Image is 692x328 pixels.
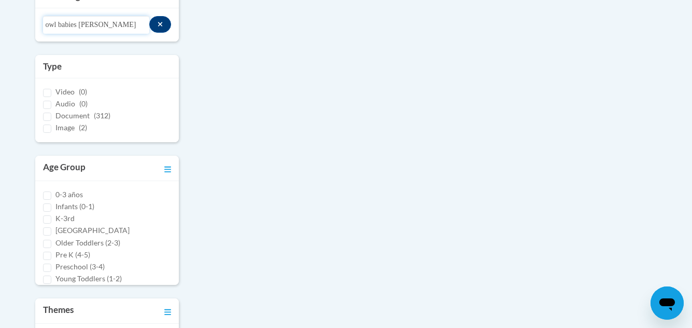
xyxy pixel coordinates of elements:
[79,123,87,132] span: (2)
[55,189,83,200] label: 0-3 años
[55,273,122,284] label: Young Toddlers (1-2)
[55,111,90,120] span: Document
[55,201,94,212] label: Infants (0-1)
[55,225,130,236] label: [GEOGRAPHIC_DATA]
[94,111,110,120] span: (312)
[651,286,684,320] iframe: Button to launch messaging window
[55,249,90,261] label: Pre K (4-5)
[55,99,75,108] span: Audio
[43,161,86,175] h3: Age Group
[164,304,171,318] a: Toggle collapse
[149,16,172,33] button: Search resources
[55,237,120,249] label: Older Toddlers (2-3)
[55,87,75,96] span: Video
[43,304,74,318] h3: Themes
[164,161,171,175] a: Toggle collapse
[43,60,172,73] h3: Type
[79,99,88,108] span: (0)
[55,123,75,132] span: Image
[55,213,75,224] label: K-3rd
[79,87,87,96] span: (0)
[55,261,105,272] label: Preschool (3-4)
[43,16,149,34] input: Search resources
